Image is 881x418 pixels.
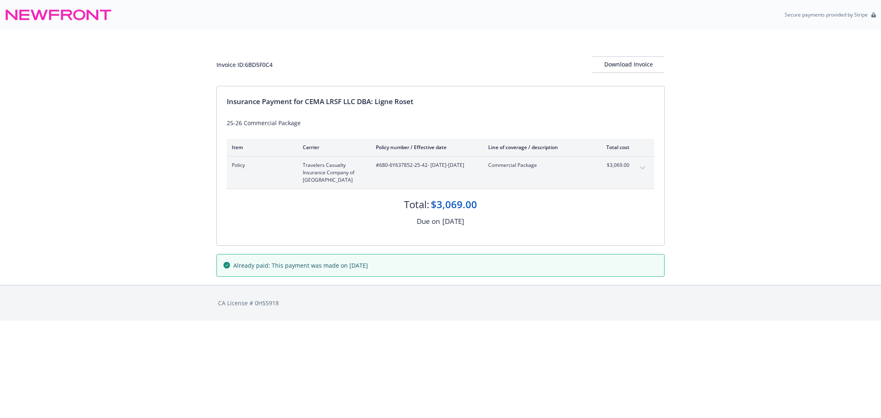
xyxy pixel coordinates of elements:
span: Commercial Package [488,161,585,169]
div: Item [232,144,290,151]
button: expand content [636,161,649,175]
span: Already paid: This payment was made on [DATE] [233,261,368,270]
div: [DATE] [442,216,464,227]
div: Total cost [598,144,629,151]
p: Secure payments provided by Stripe [785,11,868,18]
div: Line of coverage / description [488,144,585,151]
div: Carrier [303,144,363,151]
div: Policy number / Effective date [376,144,475,151]
div: Invoice ID: 6BD5F0C4 [216,60,273,69]
button: Download Invoice [592,56,665,73]
span: Travelers Casualty Insurance Company of [GEOGRAPHIC_DATA] [303,161,363,184]
div: PolicyTravelers Casualty Insurance Company of [GEOGRAPHIC_DATA]#680-6Y637852-25-42- [DATE]-[DATE]... [227,157,654,189]
div: Total: [404,197,429,211]
span: $3,069.00 [598,161,629,169]
div: Due on [417,216,440,227]
span: #680-6Y637852-25-42 - [DATE]-[DATE] [376,161,475,169]
span: Policy [232,161,290,169]
div: CA License # 0H55918 [218,299,663,307]
div: Insurance Payment for CEMA LRSF LLC DBA: Ligne Roset [227,96,654,107]
div: 25-26 Commercial Package [227,119,654,127]
div: $3,069.00 [431,197,477,211]
div: Download Invoice [592,57,665,72]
